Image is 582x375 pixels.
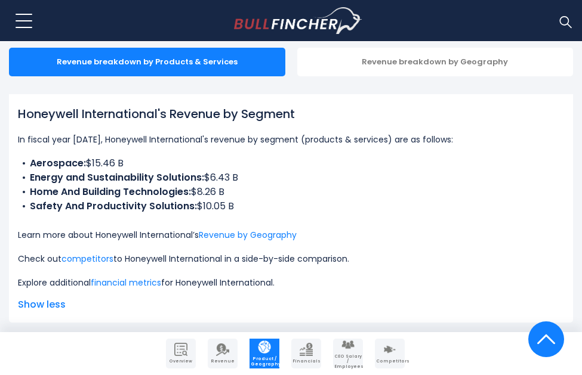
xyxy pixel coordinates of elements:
span: Revenue [209,359,236,364]
p: Learn more about Honeywell International’s [18,228,564,242]
span: Overview [167,359,195,364]
a: Revenue by Geography [199,229,297,241]
span: CEO Salary / Employees [334,354,362,369]
b: Home And Building Technologies: [30,185,191,199]
b: Safety And Productivity Solutions: [30,199,197,213]
p: Explore additional for Honeywell International. [18,275,564,290]
a: Company Competitors [375,339,405,368]
a: Go to homepage [234,7,362,35]
h1: Honeywell International's Revenue by Segment [18,105,564,123]
b: Energy and Sustainability Solutions: [30,171,204,184]
p: In fiscal year [DATE], Honeywell International's revenue by segment (products & services) are as ... [18,132,564,147]
li: $8.26 B [18,185,564,199]
li: $6.43 B [18,171,564,185]
span: Show less [18,297,564,312]
a: Company Overview [166,339,196,368]
span: Product / Geography [251,357,278,367]
a: Company Revenue [208,339,238,368]
a: competitors [61,253,113,265]
div: Revenue breakdown by Products & Services [9,48,285,76]
a: Company Employees [333,339,363,368]
p: Check out to Honeywell International in a side-by-side comparison. [18,252,564,266]
span: Competitors [376,359,404,364]
span: Financials [292,359,320,364]
li: $15.46 B [18,156,564,171]
a: financial metrics [91,277,161,289]
div: Revenue breakdown by Geography [297,48,574,76]
a: Company Financials [291,339,321,368]
a: Company Product/Geography [250,339,279,368]
img: bullfincher logo [234,7,362,35]
li: $10.05 B [18,199,564,213]
b: Aerospace: [30,156,86,170]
